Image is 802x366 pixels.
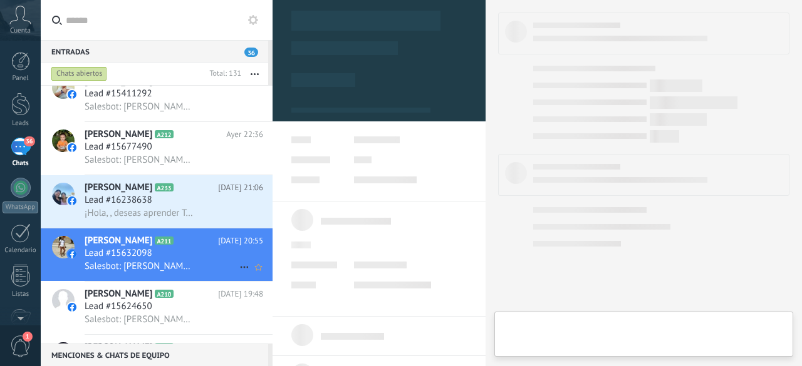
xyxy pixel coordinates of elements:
[218,341,263,353] span: [DATE] 18:03
[68,90,76,99] img: icon
[85,260,194,272] span: Salesbot: [PERSON_NAME], ¿quieres recibir novedades y promociones de la Escuela Cetim? Déjanos tu...
[85,101,194,113] span: Salesbot: [PERSON_NAME], ¿quieres recibir novedades y promociones de la Escuela Cetim? Déjanos tu...
[3,160,39,168] div: Chats
[85,88,152,100] span: Lead #15411292
[3,119,39,128] div: Leads
[85,313,194,325] span: Salesbot: [PERSON_NAME], ¿quieres recibir novedades y promociones de la Escuela Cetim? Déjanos tu...
[155,130,173,138] span: A212
[204,68,241,80] div: Total: 131
[244,48,258,57] span: 36
[218,288,263,300] span: [DATE] 19:48
[41,175,273,228] a: avataricon[PERSON_NAME]A233[DATE] 21:06Lead #16238638¡Hola, , deseas aprender Terapia con [PERSON...
[41,122,273,175] a: avataricon[PERSON_NAME]A212Ayer 22:36Lead #15677490Salesbot: [PERSON_NAME], ¿quieres recibir nove...
[41,228,273,281] a: avataricon[PERSON_NAME]A211[DATE] 20:55Lead #15632098Salesbot: [PERSON_NAME], ¿quieres recibir no...
[85,300,152,313] span: Lead #15624650
[41,40,268,63] div: Entradas
[68,196,76,205] img: icon
[85,288,152,300] span: [PERSON_NAME]
[41,69,273,121] a: avataricon[PERSON_NAME][DATE] 08:25Lead #15411292Salesbot: [PERSON_NAME], ¿quieres recibir noveda...
[85,154,194,166] span: Salesbot: [PERSON_NAME], ¿quieres recibir novedades y promociones de la Escuela Cetim? Déjanos tu...
[155,183,173,191] span: A233
[85,207,194,219] span: ¡Hola, , deseas aprender Terapia con [PERSON_NAME]?
[68,143,76,152] img: icon
[3,247,39,255] div: Calendario
[155,343,173,351] span: A231
[68,303,76,312] img: icon
[85,141,152,153] span: Lead #15677490
[3,201,38,213] div: WhatsApp
[68,250,76,258] img: icon
[3,74,39,83] div: Panel
[85,341,152,353] span: [PERSON_NAME]
[3,290,39,298] div: Listas
[10,27,31,35] span: Cuenta
[218,181,263,194] span: [DATE] 21:06
[85,128,152,141] span: [PERSON_NAME]
[226,128,263,141] span: Ayer 22:36
[41,343,268,366] div: Menciones & Chats de equipo
[155,290,173,298] span: A210
[85,181,152,194] span: [PERSON_NAME]
[85,235,152,247] span: [PERSON_NAME]
[218,235,263,247] span: [DATE] 20:55
[41,282,273,334] a: avataricon[PERSON_NAME]A210[DATE] 19:48Lead #15624650Salesbot: [PERSON_NAME], ¿quieres recibir no...
[23,332,33,342] span: 1
[85,194,152,206] span: Lead #16238638
[155,236,173,245] span: A211
[85,247,152,260] span: Lead #15632098
[51,66,107,81] div: Chats abiertos
[24,136,34,146] span: 36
